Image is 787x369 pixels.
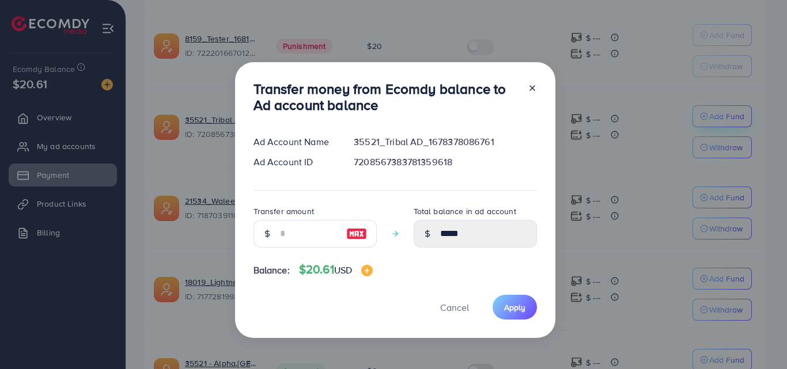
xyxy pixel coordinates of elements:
div: Ad Account ID [244,155,345,169]
label: Transfer amount [253,206,314,217]
span: Apply [504,302,525,313]
h4: $20.61 [299,263,373,277]
div: 7208567383781359618 [345,155,546,169]
iframe: Chat [738,317,778,360]
button: Cancel [426,295,483,319]
img: image [361,265,373,276]
button: Apply [493,295,537,319]
span: Cancel [440,301,469,314]
img: image [346,227,367,241]
label: Total balance in ad account [414,206,516,217]
div: Ad Account Name [244,135,345,149]
span: Balance: [253,264,290,277]
div: 35521_Tribal AD_1678378086761 [345,135,546,149]
h3: Transfer money from Ecomdy balance to Ad account balance [253,81,519,114]
span: USD [334,264,352,276]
